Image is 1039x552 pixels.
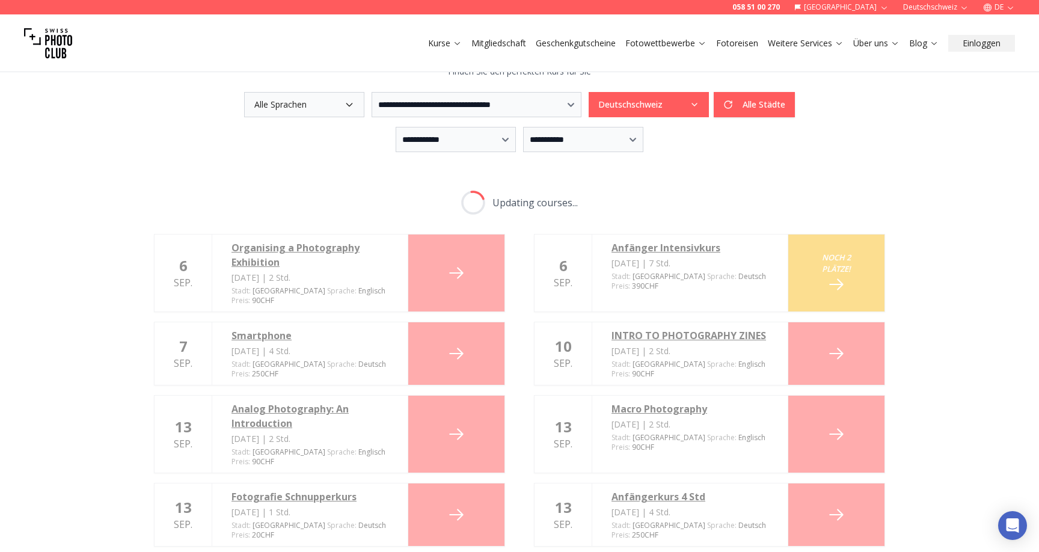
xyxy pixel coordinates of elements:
span: Sprache : [707,520,737,530]
div: [GEOGRAPHIC_DATA] 250 CHF [231,360,388,379]
button: Geschenkgutscheine [531,35,621,52]
span: Stadt : [231,520,251,530]
b: 7 [179,336,188,356]
div: Sep. [554,498,572,532]
a: INTRO TO PHOTOGRAPHY ZINES [611,328,768,343]
span: Sprache : [327,447,357,457]
span: Sprache : [327,359,357,369]
div: Sep. [174,256,192,290]
a: Fotografie Schnupperkurs [231,489,388,504]
div: [GEOGRAPHIC_DATA] 20 CHF [231,521,388,540]
span: Sprache : [707,359,737,369]
button: Deutschschweiz [589,92,709,117]
span: Sprache : [327,286,357,296]
div: [DATE] | 2 Std. [611,345,768,357]
div: Sep. [554,337,572,370]
img: Swiss photo club [24,19,72,67]
div: Sep. [174,337,192,370]
button: Alle Sprachen [244,92,364,117]
a: Anfänger Intensivkurs [611,241,768,255]
span: Deutsch [358,360,386,369]
div: [GEOGRAPHIC_DATA] 90 CHF [611,433,768,452]
button: Kurse [423,35,467,52]
a: Geschenkgutscheine [536,37,616,49]
span: Stadt : [231,359,251,369]
button: Mitgliedschaft [467,35,531,52]
b: 10 [555,336,572,356]
div: Open Intercom Messenger [998,511,1027,540]
span: Preis : [611,281,630,291]
span: Stadt : [611,359,631,369]
a: Weitere Services [768,37,844,49]
span: Preis : [231,295,250,305]
div: [GEOGRAPHIC_DATA] 250 CHF [611,521,768,540]
button: Fotowettbewerbe [621,35,711,52]
button: Einloggen [948,35,1015,52]
span: Stadt : [231,447,251,457]
div: [GEOGRAPHIC_DATA] 390 CHF [611,272,768,291]
div: [GEOGRAPHIC_DATA] 90 CHF [231,286,388,305]
button: Alle Städte [714,92,795,117]
span: Englisch [738,433,765,443]
div: [DATE] | 4 Std. [611,506,768,518]
div: [DATE] | 4 Std. [231,345,388,357]
div: [DATE] | 7 Std. [611,257,768,269]
b: 13 [555,417,572,437]
a: Blog [909,37,939,49]
span: Deutsch [738,272,766,281]
div: [GEOGRAPHIC_DATA] 90 CHF [611,360,768,379]
a: Noch 2 Plätze! [788,235,884,311]
b: 13 [555,497,572,517]
small: Noch 2 Plätze! [808,252,865,275]
a: 058 51 00 270 [732,2,780,12]
span: Deutsch [738,521,766,530]
span: Sprache : [707,271,737,281]
a: Anfängerkurs 4 Std [611,489,768,504]
a: Analog Photography: An Introduction [231,402,388,431]
a: Fotowettbewerbe [625,37,706,49]
div: [GEOGRAPHIC_DATA] 90 CHF [231,447,388,467]
button: Über uns [848,35,904,52]
button: Fotoreisen [711,35,763,52]
span: Preis : [231,530,250,540]
span: Preis : [611,369,630,379]
div: [DATE] | 1 Std. [231,506,388,518]
div: Sep. [174,498,192,532]
div: [DATE] | 2 Std. [611,419,768,431]
span: Englisch [358,447,385,457]
a: Organising a Photography Exhibition [231,241,388,269]
a: Über uns [853,37,900,49]
div: Sep. [554,417,572,451]
a: Kurse [428,37,462,49]
b: 6 [559,256,568,275]
b: 6 [179,256,188,275]
span: Updating courses... [492,195,578,210]
span: Preis : [231,456,250,467]
span: Stadt : [231,286,251,296]
div: [DATE] | 2 Std. [231,272,388,284]
span: Preis : [231,369,250,379]
a: Smartphone [231,328,388,343]
span: Englisch [738,360,765,369]
span: Sprache : [327,520,357,530]
span: Stadt : [611,271,631,281]
span: Preis : [611,442,630,452]
span: Sprache : [707,432,737,443]
div: [DATE] | 2 Std. [231,433,388,445]
b: 13 [175,417,192,437]
div: Sep. [554,256,572,290]
button: Blog [904,35,943,52]
span: Stadt : [611,520,631,530]
span: Stadt : [611,432,631,443]
div: Sep. [174,417,192,451]
a: Mitgliedschaft [471,37,526,49]
a: Macro Photography [611,402,768,416]
b: 13 [175,497,192,517]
